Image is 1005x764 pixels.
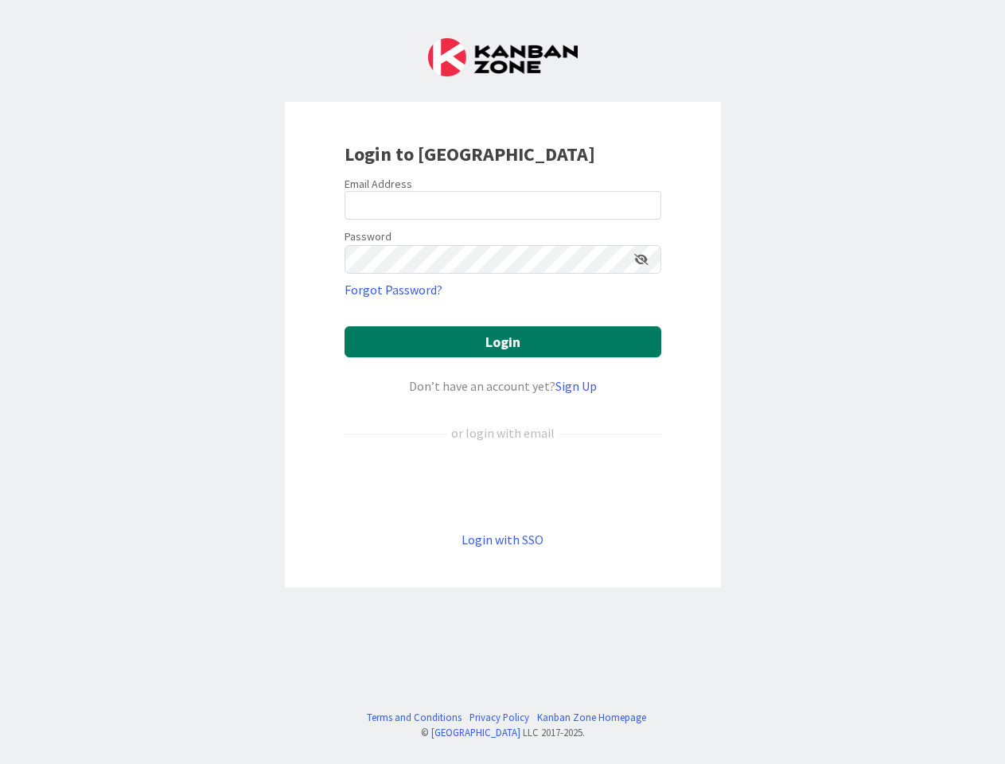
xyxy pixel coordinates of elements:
[447,423,559,442] div: or login with email
[345,376,661,396] div: Don’t have an account yet?
[469,710,529,725] a: Privacy Policy
[359,725,646,740] div: © LLC 2017- 2025 .
[345,142,595,166] b: Login to [GEOGRAPHIC_DATA]
[555,378,597,394] a: Sign Up
[345,177,412,191] label: Email Address
[537,710,646,725] a: Kanban Zone Homepage
[345,228,391,245] label: Password
[345,326,661,357] button: Login
[462,532,543,548] a: Login with SSO
[337,469,669,504] iframe: Sign in with Google Button
[367,710,462,725] a: Terms and Conditions
[431,726,520,739] a: [GEOGRAPHIC_DATA]
[345,280,442,299] a: Forgot Password?
[428,38,578,76] img: Kanban Zone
